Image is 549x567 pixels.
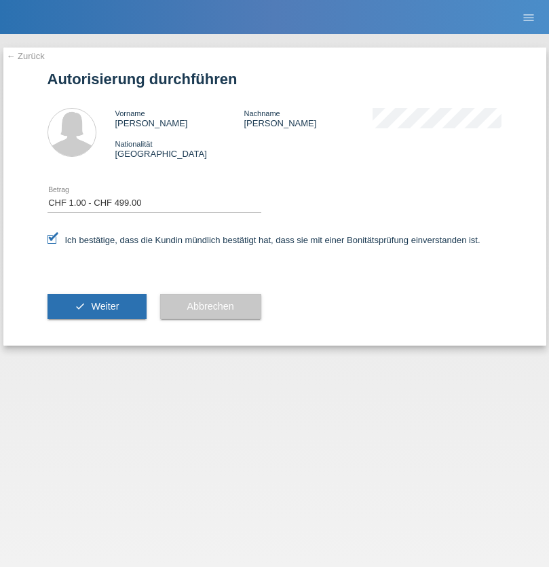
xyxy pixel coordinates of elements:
[7,51,45,61] a: ← Zurück
[48,71,502,88] h1: Autorisierung durchführen
[515,13,542,21] a: menu
[91,301,119,312] span: Weiter
[115,140,153,148] span: Nationalität
[160,294,261,320] button: Abbrechen
[115,109,145,117] span: Vorname
[48,294,147,320] button: check Weiter
[115,139,244,159] div: [GEOGRAPHIC_DATA]
[187,301,234,312] span: Abbrechen
[75,301,86,312] i: check
[244,108,373,128] div: [PERSON_NAME]
[48,235,480,245] label: Ich bestätige, dass die Kundin mündlich bestätigt hat, dass sie mit einer Bonitätsprüfung einvers...
[115,108,244,128] div: [PERSON_NAME]
[244,109,280,117] span: Nachname
[522,11,535,24] i: menu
